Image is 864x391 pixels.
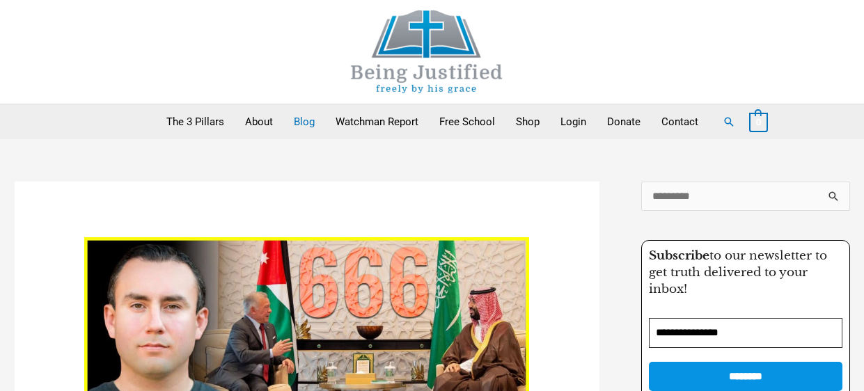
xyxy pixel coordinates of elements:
a: Shop [505,104,550,139]
a: Donate [597,104,651,139]
nav: Primary Site Navigation [156,104,709,139]
a: Search button [723,115,735,128]
img: Being Justified [322,10,531,93]
a: Watchman Report [325,104,429,139]
a: Contact [651,104,709,139]
span: 0 [756,117,761,127]
strong: Subscribe [649,248,709,263]
a: About [235,104,283,139]
a: Read: Ammon and Edom the beast conspiring in Edom as we head to the end [84,356,530,368]
a: Blog [283,104,325,139]
a: View Shopping Cart, empty [749,115,768,128]
input: Email Address * [649,318,842,348]
a: Login [550,104,597,139]
span: to our newsletter to get truth delivered to your inbox! [649,248,827,296]
a: Free School [429,104,505,139]
a: The 3 Pillars [156,104,235,139]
